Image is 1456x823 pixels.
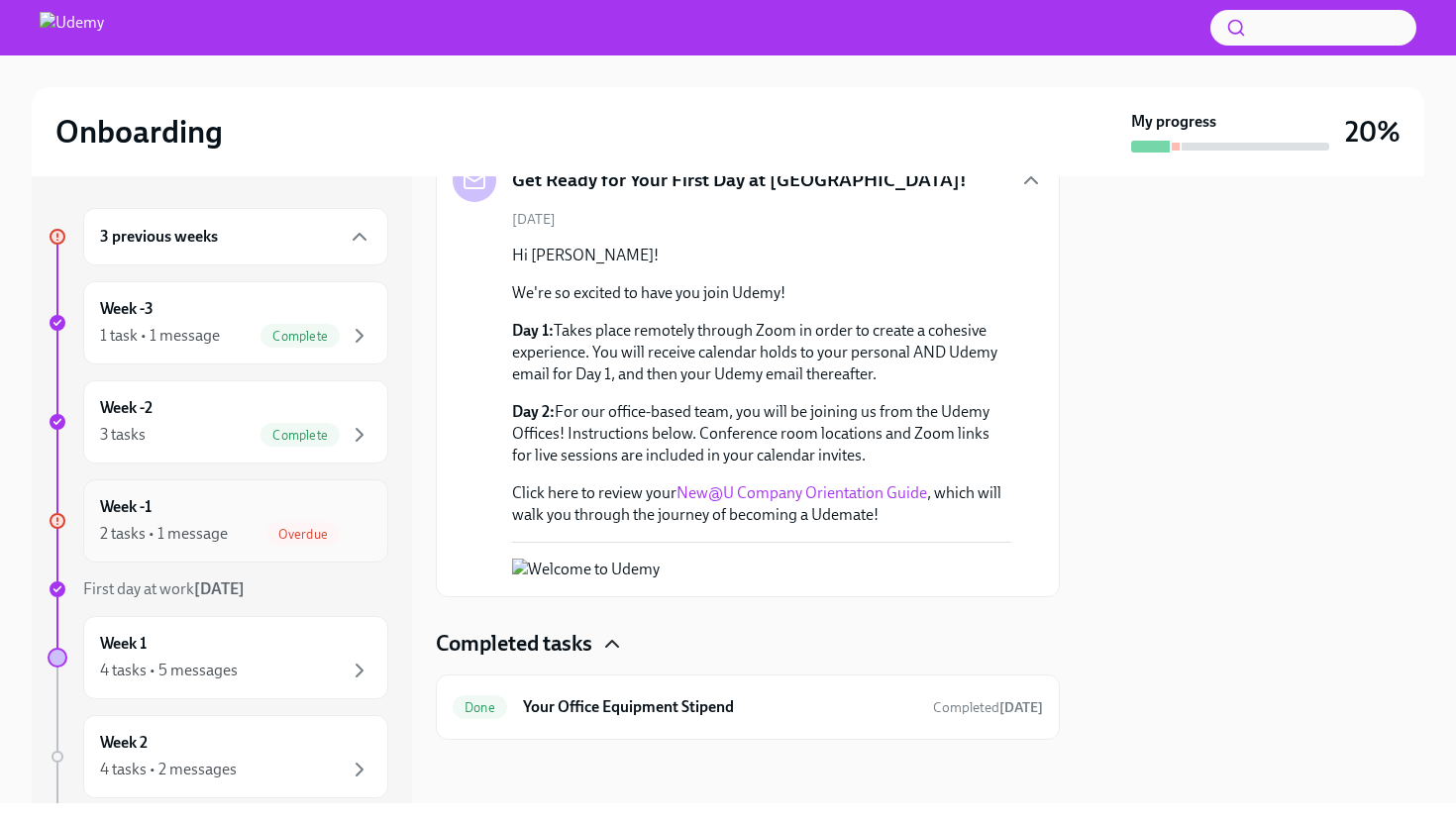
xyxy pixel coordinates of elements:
button: Zoom image [512,559,886,580]
span: Done [453,700,507,715]
h6: Week -3 [100,298,154,320]
div: 1 task • 1 message [100,325,220,347]
span: Completed [933,699,1043,716]
h6: Your Office Equipment Stipend [523,696,917,718]
p: We're so excited to have you join Udemy! [512,282,1011,304]
a: First day at work[DATE] [48,578,388,600]
strong: Day 1: [512,321,554,340]
a: Week 14 tasks • 5 messages [48,616,388,699]
div: 3 tasks [100,424,146,446]
h6: Week -2 [100,397,153,419]
a: Week -31 task • 1 messageComplete [48,281,388,364]
div: 4 tasks • 5 messages [100,660,238,681]
h6: Week 2 [100,732,148,754]
h2: Onboarding [55,112,223,152]
a: DoneYour Office Equipment StipendCompleted[DATE] [453,691,1043,723]
span: [DATE] [512,210,556,229]
div: 3 previous weeks [83,208,388,265]
h4: Completed tasks [436,629,592,659]
p: Hi [PERSON_NAME]! [512,245,1011,266]
a: Week 24 tasks • 2 messages [48,715,388,798]
a: Week -12 tasks • 1 messageOverdue [48,479,388,563]
strong: Day 2: [512,402,555,421]
div: 4 tasks • 2 messages [100,759,237,780]
span: Overdue [266,527,340,542]
span: August 12th, 2025 11:46 [933,698,1043,717]
a: New@U Company Orientation Guide [676,483,927,502]
h6: Week 1 [100,633,147,655]
p: For our office-based team, you will be joining us from the Udemy Offices! Instructions below. Con... [512,401,1011,466]
h5: Get Ready for Your First Day at [GEOGRAPHIC_DATA]! [512,167,967,193]
img: Udemy [40,12,104,44]
span: Complete [260,428,340,443]
strong: [DATE] [194,579,245,598]
h6: 3 previous weeks [100,226,218,248]
p: Click here to review your , which will walk you through the journey of becoming a Udemate! [512,482,1011,526]
div: Completed tasks [436,629,1060,659]
span: First day at work [83,579,245,598]
span: Complete [260,329,340,344]
h3: 20% [1345,114,1401,150]
h6: Week -1 [100,496,152,518]
a: Week -23 tasksComplete [48,380,388,463]
strong: My progress [1131,111,1216,133]
p: Takes place remotely through Zoom in order to create a cohesive experience. You will receive cale... [512,320,1011,385]
strong: [DATE] [999,699,1043,716]
div: 2 tasks • 1 message [100,523,228,545]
